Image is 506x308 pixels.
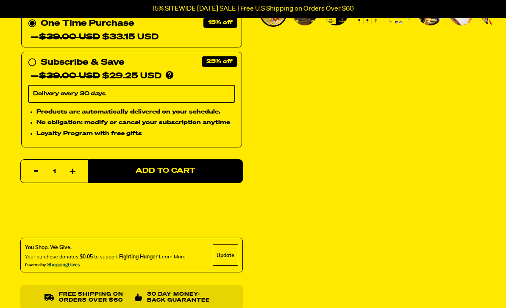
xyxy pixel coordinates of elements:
input: quantity [26,160,83,183]
img: Powered By ShoppingGives [25,262,80,268]
span: Your purchase donates [25,253,78,260]
button: Add to Cart [88,159,243,183]
li: Products are automatically delivered on your schedule. [36,107,235,117]
span: $0.05 [80,253,93,260]
del: $39.00 USD [39,72,100,80]
div: Subscribe & Save [41,56,124,69]
p: Free shipping on orders over $60 [59,291,128,304]
div: You Shop. We Give. [25,244,186,251]
span: to support [94,253,118,260]
p: 15% SITEWIDE [DATE] SALE | Free U.S Shipping on Orders Over $60 [152,5,354,13]
div: One Time Purchase [28,17,235,44]
span: Add to Cart [136,168,195,175]
span: Learn more about donating [159,253,186,260]
select: Subscribe & Save —$39.00 USD$29.25 USD Products are automatically delivered on your schedule. No ... [28,85,235,103]
p: 30 Day Money-Back Guarantee [147,291,219,304]
div: Update Cause Button [213,244,238,266]
div: — $33.15 USD [31,31,158,44]
div: — $29.25 USD [31,69,161,83]
del: $39.00 USD [39,33,100,42]
li: No obligation: modify or cancel your subscription anytime [36,118,235,128]
li: Loyalty Program with free gifts [36,129,235,139]
span: Fighting Hunger [119,253,158,260]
